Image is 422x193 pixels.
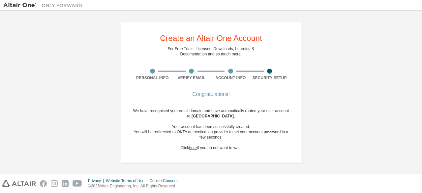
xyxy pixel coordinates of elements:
[160,34,262,42] div: Create an Altair One Account
[73,180,82,187] img: youtube.svg
[149,178,181,183] div: Cookie Consent
[133,124,289,129] div: Your account has been successfully created.
[3,2,86,9] img: Altair One
[88,178,106,183] div: Privacy
[40,180,47,187] img: facebook.svg
[168,46,255,57] div: For Free Trials, Licenses, Downloads, Learning & Documentation and so much more.
[2,180,36,187] img: altair_logo.svg
[62,180,69,187] img: linkedin.svg
[133,108,289,150] div: We have recognised your email domain and have automatically routed your user account to Click if ...
[133,75,172,80] div: Personal Info
[106,178,149,183] div: Website Terms of Use
[133,129,289,140] div: You will be redirected to OKTA authentication provider to set your account password in a few seco...
[172,75,211,80] div: Verify Email
[88,183,182,189] p: © 2025 Altair Engineering, Inc. All Rights Reserved.
[192,114,235,118] span: [GEOGRAPHIC_DATA] .
[250,75,289,80] div: Security Setup
[211,75,250,80] div: Account Info
[133,92,289,96] div: Congratulations!
[51,180,58,187] img: instagram.svg
[189,145,197,150] a: here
